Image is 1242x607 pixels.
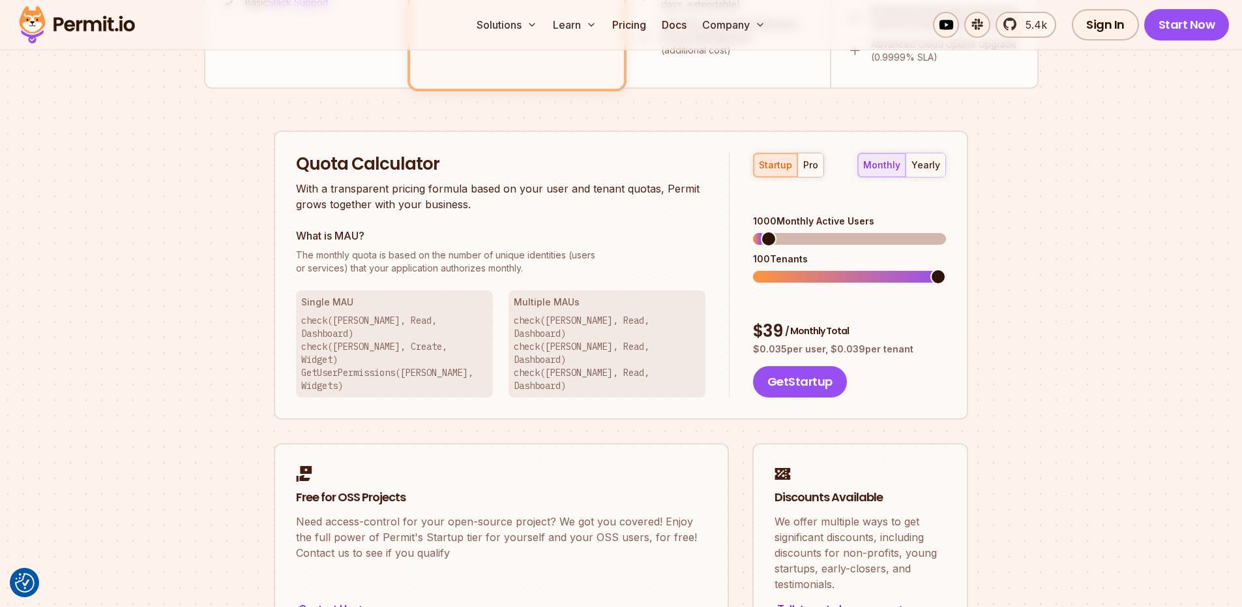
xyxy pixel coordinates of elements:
span: The monthly quota is based on the number of unique identities (users [296,249,705,262]
h3: What is MAU? [296,228,705,243]
button: Learn [548,12,602,38]
h2: Quota Calculator [296,153,705,176]
span: / Monthly Total [785,324,849,337]
p: $ 0.035 per user, $ 0.039 per tenant [753,343,946,356]
button: Company [697,12,771,38]
p: or services) that your application authorizes monthly. [296,249,705,275]
img: Permit logo [13,3,141,47]
p: With a transparent pricing formula based on your user and tenant quotas, Permit grows together wi... [296,181,705,212]
div: 1000 Monthly Active Users [753,215,946,228]
h2: Discounts Available [775,490,946,506]
div: pro [803,159,818,172]
span: 5.4k [1018,17,1047,33]
img: Revisit consent button [15,573,35,593]
div: 100 Tenants [753,253,946,266]
p: We offer multiple ways to get significant discounts, including discounts for non-profits, young s... [775,514,946,592]
h3: Multiple MAUs [514,296,700,309]
a: Docs [657,12,692,38]
button: Consent Preferences [15,573,35,593]
p: check([PERSON_NAME], Read, Dashboard) check([PERSON_NAME], Create, Widget) GetUserPermissions([PE... [301,314,488,392]
div: $ 39 [753,320,946,343]
a: Sign In [1072,9,1139,40]
p: Advanced Cloud Uptime Upgrade (0.9999% SLA) [871,38,1022,64]
h2: Free for OSS Projects [296,490,707,506]
a: 5.4k [996,12,1056,38]
p: Need access-control for your open-source project? We got you covered! Enjoy the full power of Per... [296,514,707,561]
button: Solutions [471,12,542,38]
a: Start Now [1144,9,1230,40]
div: yearly [911,159,940,172]
a: Pricing [607,12,651,38]
button: GetStartup [753,366,847,397]
h3: Single MAU [301,296,488,309]
p: check([PERSON_NAME], Read, Dashboard) check([PERSON_NAME], Read, Dashboard) check([PERSON_NAME], ... [514,314,700,392]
